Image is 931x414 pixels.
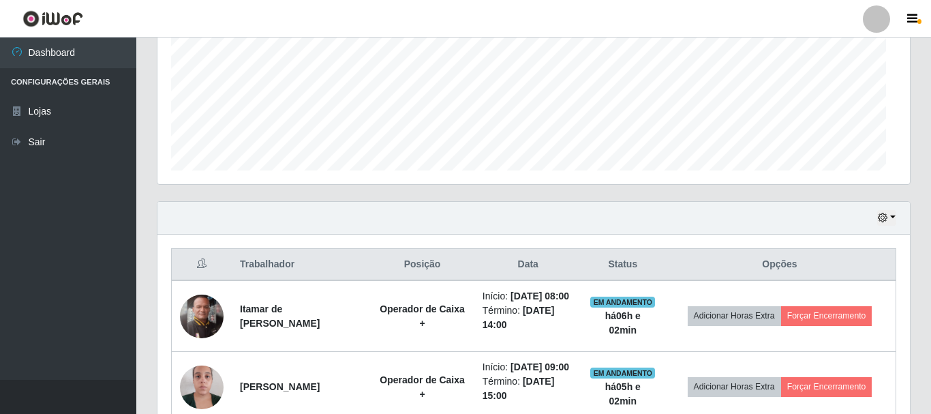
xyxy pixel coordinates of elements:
th: Opções [664,249,896,281]
span: EM ANDAMENTO [590,368,655,379]
button: Forçar Encerramento [781,377,872,396]
strong: há 05 h e 02 min [605,381,641,406]
strong: há 06 h e 02 min [605,310,641,336]
strong: Operador de Caixa + [380,374,465,400]
button: Forçar Encerramento [781,306,872,325]
th: Trabalhador [232,249,370,281]
th: Posição [370,249,474,281]
li: Término: [483,374,574,403]
strong: [PERSON_NAME] [240,381,320,392]
li: Início: [483,289,574,304]
span: EM ANDAMENTO [590,297,655,308]
th: Data [474,249,582,281]
li: Início: [483,360,574,374]
strong: Operador de Caixa + [380,304,465,329]
button: Adicionar Horas Extra [688,377,781,396]
img: CoreUI Logo [22,10,83,27]
time: [DATE] 09:00 [510,361,569,372]
time: [DATE] 08:00 [510,291,569,301]
button: Adicionar Horas Extra [688,306,781,325]
th: Status [582,249,664,281]
strong: Itamar de [PERSON_NAME] [240,304,320,329]
img: 1745442730986.jpeg [180,295,224,338]
li: Término: [483,304,574,332]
